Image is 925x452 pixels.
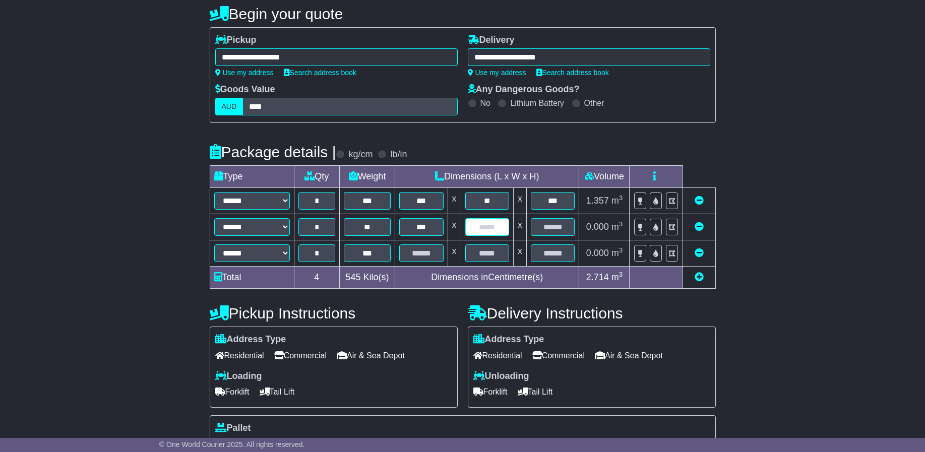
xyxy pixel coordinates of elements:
[346,272,361,282] span: 545
[395,267,579,289] td: Dimensions in Centimetre(s)
[536,69,609,77] a: Search address book
[337,348,405,363] span: Air & Sea Depot
[584,98,604,108] label: Other
[695,248,704,258] a: Remove this item
[260,384,295,400] span: Tail Lift
[473,334,544,345] label: Address Type
[269,436,329,451] span: Non Stackable
[468,84,580,95] label: Any Dangerous Goods?
[215,84,275,95] label: Goods Value
[340,267,395,289] td: Kilo(s)
[510,98,564,108] label: Lithium Battery
[619,220,623,228] sup: 3
[215,69,274,77] a: Use my address
[159,440,305,448] span: © One World Courier 2025. All rights reserved.
[579,166,630,188] td: Volume
[210,267,294,289] td: Total
[274,348,327,363] span: Commercial
[695,222,704,232] a: Remove this item
[473,371,529,382] label: Unloading
[284,69,356,77] a: Search address book
[294,267,340,289] td: 4
[340,166,395,188] td: Weight
[468,69,526,77] a: Use my address
[210,166,294,188] td: Type
[586,196,609,206] span: 1.357
[619,246,623,254] sup: 3
[395,166,579,188] td: Dimensions (L x W x H)
[480,98,490,108] label: No
[448,214,461,240] td: x
[215,371,262,382] label: Loading
[586,248,609,258] span: 0.000
[210,305,458,321] h4: Pickup Instructions
[468,305,716,321] h4: Delivery Instructions
[518,384,553,400] span: Tail Lift
[473,348,522,363] span: Residential
[390,149,407,160] label: lb/in
[215,348,264,363] span: Residential
[473,384,508,400] span: Forklift
[210,6,716,22] h4: Begin your quote
[586,222,609,232] span: 0.000
[611,272,623,282] span: m
[348,149,373,160] label: kg/cm
[215,35,257,46] label: Pickup
[513,240,526,267] td: x
[595,348,663,363] span: Air & Sea Depot
[611,196,623,206] span: m
[611,222,623,232] span: m
[215,98,243,115] label: AUD
[619,271,623,278] sup: 3
[215,334,286,345] label: Address Type
[448,188,461,214] td: x
[215,423,251,434] label: Pallet
[210,144,336,160] h4: Package details |
[611,248,623,258] span: m
[532,348,585,363] span: Commercial
[215,436,259,451] span: Stackable
[513,214,526,240] td: x
[513,188,526,214] td: x
[468,35,515,46] label: Delivery
[215,384,250,400] span: Forklift
[695,196,704,206] a: Remove this item
[586,272,609,282] span: 2.714
[619,194,623,202] sup: 3
[448,240,461,267] td: x
[695,272,704,282] a: Add new item
[294,166,340,188] td: Qty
